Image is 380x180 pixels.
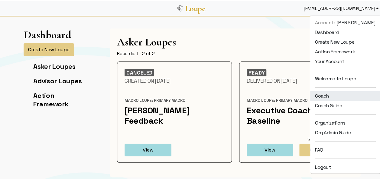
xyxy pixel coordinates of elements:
div: Macro Loupe: Primary Macro [125,97,224,102]
a: Executive Coaching Baseline [247,104,324,125]
button: View [125,142,171,155]
div: READY [247,68,266,75]
span: [PERSON_NAME] [336,18,376,25]
div: Macro Loupe: Primary Macro [247,97,346,102]
a: Advisor Loupes [33,75,82,84]
a: Action Framework [33,90,69,107]
div: Delivered On [DATE] [247,76,346,83]
h1: Dashboard [24,27,71,40]
span: Account: [315,18,335,25]
a: [PERSON_NAME] Feedback [125,104,190,125]
div: 5 replied of 8 invited [299,136,346,141]
a: Asker Loupes [33,61,76,69]
button: Get Report [299,142,346,155]
div: CANCELED [125,68,154,75]
h1: Asker Loupes [117,35,354,47]
div: Created On [DATE] [125,76,224,83]
img: Loupe Logo [177,4,183,10]
app-left-page-nav: Dashboard [24,27,89,113]
a: Loupe [183,2,207,13]
button: View [247,142,294,155]
div: Records: 1 - 2 of 2 [117,49,155,55]
button: Create New Loupe [24,42,74,55]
